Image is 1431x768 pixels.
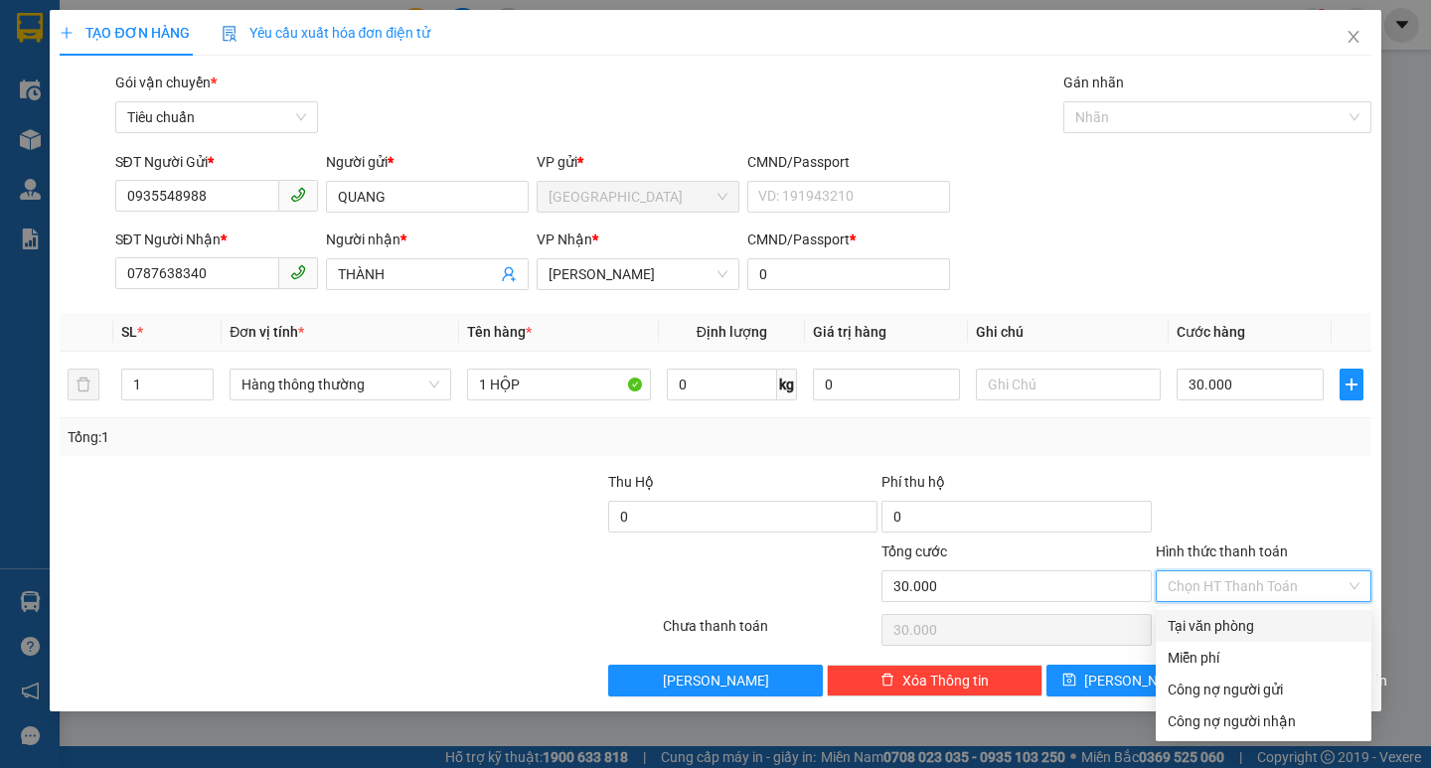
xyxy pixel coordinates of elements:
[326,151,529,173] div: Người gửi
[813,369,961,400] input: 0
[881,471,1152,501] div: Phí thu hộ
[976,369,1160,400] input: Ghi Chú
[290,187,306,203] span: phone
[902,670,989,691] span: Xóa Thông tin
[17,17,48,38] span: Gửi:
[1084,670,1191,691] span: [PERSON_NAME]
[537,151,739,173] div: VP gửi
[813,324,886,340] span: Giá trị hàng
[230,324,304,340] span: Đơn vị tính
[68,426,554,448] div: Tổng: 1
[747,151,950,173] div: CMND/Passport
[501,266,517,282] span: user-add
[1063,75,1124,90] label: Gán nhãn
[747,229,950,250] div: CMND/Passport
[115,229,318,250] div: SĐT Người Nhận
[17,85,219,113] div: 0902077103
[290,264,306,280] span: phone
[121,324,137,340] span: SL
[115,151,318,173] div: SĐT Người Gửi
[1168,647,1359,669] div: Miễn phí
[222,26,238,42] img: icon
[17,17,219,62] div: [GEOGRAPHIC_DATA]
[467,369,651,400] input: VD: Bàn, Ghế
[1168,710,1359,732] div: Công nợ người nhận
[233,62,392,85] div: CF HUY TÙNG
[880,673,894,689] span: delete
[60,25,189,41] span: TẠO ĐƠN HÀNG
[537,231,592,247] span: VP Nhận
[326,229,529,250] div: Người nhận
[1156,705,1371,737] div: Cước gửi hàng sẽ được ghi vào công nợ của người nhận
[17,62,219,85] div: LAM
[1156,674,1371,705] div: Cước gửi hàng sẽ được ghi vào công nợ của người gửi
[60,26,74,40] span: plus
[1168,615,1359,637] div: Tại văn phòng
[881,543,947,559] span: Tổng cước
[608,474,654,490] span: Thu Hộ
[467,324,532,340] span: Tên hàng
[127,102,306,132] span: Tiêu chuẩn
[549,182,727,212] span: Đà Nẵng
[1326,10,1381,66] button: Close
[241,370,438,399] span: Hàng thông thường
[115,75,217,90] span: Gói vận chuyển
[1340,369,1362,400] button: plus
[968,313,1168,352] th: Ghi chú
[777,369,797,400] span: kg
[663,670,769,691] span: [PERSON_NAME]
[233,85,392,113] div: 0382155825
[1346,29,1361,45] span: close
[1156,543,1288,559] label: Hình thức thanh toán
[233,113,392,137] div: 0
[1177,324,1245,340] span: Cước hàng
[233,17,280,38] span: Nhận:
[222,25,431,41] span: Yêu cầu xuất hóa đơn điện tử
[1168,679,1359,700] div: Công nợ người gửi
[549,259,727,289] span: Tuy Hòa
[608,665,824,696] button: [PERSON_NAME]
[68,369,99,400] button: delete
[233,17,392,62] div: [PERSON_NAME]
[661,615,880,650] div: Chưa thanh toán
[1062,673,1076,689] span: save
[827,665,1042,696] button: deleteXóa Thông tin
[1046,665,1206,696] button: save[PERSON_NAME]
[1341,377,1361,392] span: plus
[697,324,767,340] span: Định lượng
